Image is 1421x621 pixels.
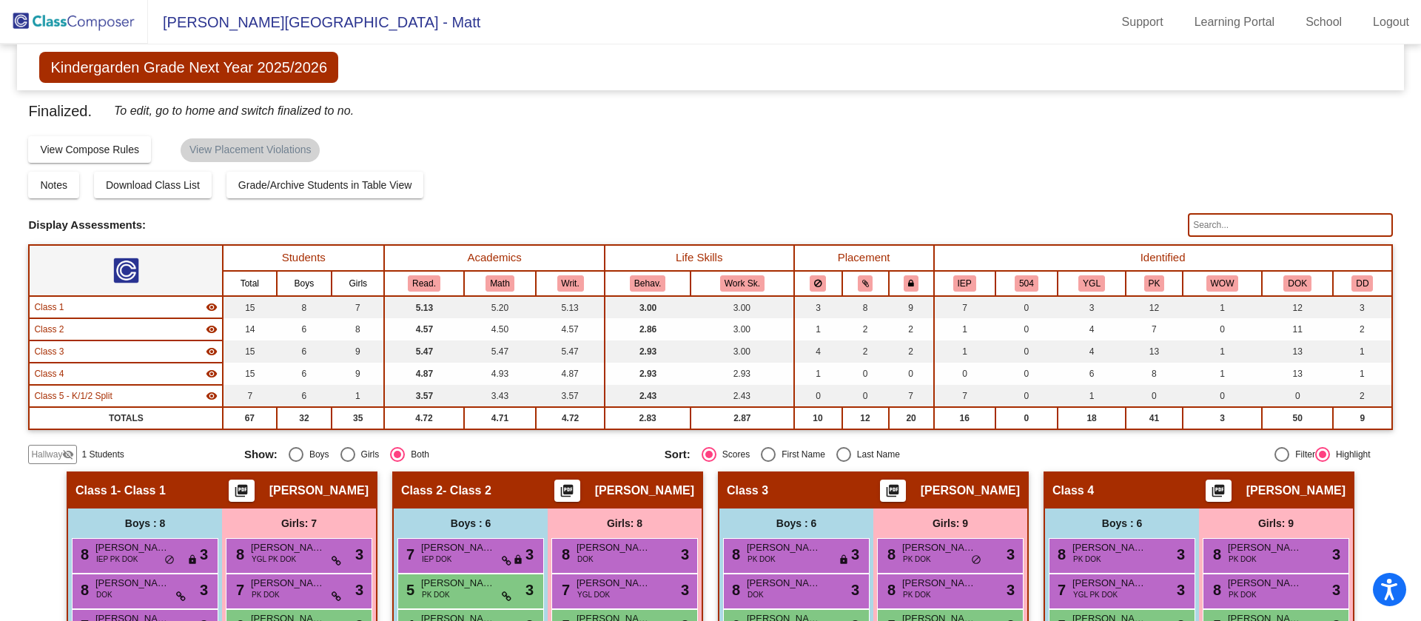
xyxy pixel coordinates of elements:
[28,218,146,232] span: Display Assessments:
[332,407,384,429] td: 35
[1262,363,1333,385] td: 13
[513,554,523,566] span: lock
[223,340,276,363] td: 15
[748,589,764,600] span: DOK
[229,480,255,502] button: Print Students Details
[1332,579,1340,601] span: 3
[794,318,842,340] td: 1
[605,407,691,429] td: 2.83
[794,340,842,363] td: 4
[1183,10,1287,34] a: Learning Portal
[884,483,901,504] mat-icon: picture_as_pdf
[902,576,976,591] span: [PERSON_NAME]
[1332,543,1340,565] span: 3
[1126,407,1183,429] td: 41
[691,363,793,385] td: 2.93
[68,508,222,538] div: Boys : 8
[605,296,691,318] td: 3.00
[1144,275,1165,292] button: PK
[95,576,169,591] span: [PERSON_NAME]
[200,543,208,565] span: 3
[558,546,570,563] span: 8
[889,271,934,296] th: Keep with teacher
[148,10,480,34] span: [PERSON_NAME][GEOGRAPHIC_DATA] - Matt
[29,407,223,429] td: TOTALS
[934,245,1392,271] th: Identified
[94,172,212,198] button: Download Class List
[34,389,112,403] span: Class 5 - K/1/2 Split
[995,318,1058,340] td: 0
[1126,271,1183,296] th: Attended PK
[1199,508,1353,538] div: Girls: 9
[222,508,376,538] div: Girls: 7
[384,245,605,271] th: Academics
[464,340,536,363] td: 5.47
[77,582,89,598] span: 8
[558,582,570,598] span: 7
[40,144,139,155] span: View Compose Rules
[34,345,64,358] span: Class 3
[232,546,244,563] span: 8
[842,385,889,407] td: 0
[1333,340,1391,363] td: 1
[384,407,464,429] td: 4.72
[62,449,74,460] mat-icon: visibility_off
[1058,385,1126,407] td: 1
[223,245,384,271] th: Students
[995,363,1058,385] td: 0
[223,296,276,318] td: 15
[880,480,906,502] button: Print Students Details
[443,483,491,498] span: - Class 2
[29,340,223,363] td: Valerie Kappel - No Class Name
[1072,576,1146,591] span: [PERSON_NAME]
[525,579,534,601] span: 3
[525,543,534,565] span: 3
[384,385,464,407] td: 3.57
[889,407,934,429] td: 20
[355,579,363,601] span: 3
[1206,480,1232,502] button: Print Students Details
[28,99,92,123] span: Finalized.
[1262,318,1333,340] td: 11
[206,301,218,313] mat-icon: visibility
[691,318,793,340] td: 3.00
[464,318,536,340] td: 4.50
[719,508,873,538] div: Boys : 6
[1126,363,1183,385] td: 8
[995,340,1058,363] td: 0
[31,448,62,461] span: Hallway
[536,385,605,407] td: 3.57
[727,483,768,498] span: Class 3
[277,296,332,318] td: 8
[28,136,151,163] button: View Compose Rules
[851,448,900,461] div: Last Name
[605,245,794,271] th: Life Skills
[405,448,429,461] div: Both
[226,172,424,198] button: Grade/Archive Students in Table View
[1262,271,1333,296] th: Dial - OK
[554,480,580,502] button: Print Students Details
[332,318,384,340] td: 8
[1209,546,1221,563] span: 8
[223,318,276,340] td: 14
[1333,296,1391,318] td: 3
[28,172,79,198] button: Notes
[355,448,380,461] div: Girls
[1333,363,1391,385] td: 1
[164,554,175,566] span: do_not_disturb_alt
[1052,483,1094,498] span: Class 4
[251,576,325,591] span: [PERSON_NAME]
[1333,385,1391,407] td: 2
[842,340,889,363] td: 2
[1126,296,1183,318] td: 12
[187,554,198,566] span: lock
[1007,579,1015,601] span: 3
[889,385,934,407] td: 7
[536,318,605,340] td: 4.57
[995,385,1058,407] td: 0
[605,318,691,340] td: 2.86
[934,407,995,429] td: 16
[548,508,702,538] div: Girls: 8
[77,546,89,563] span: 8
[244,448,278,461] span: Show:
